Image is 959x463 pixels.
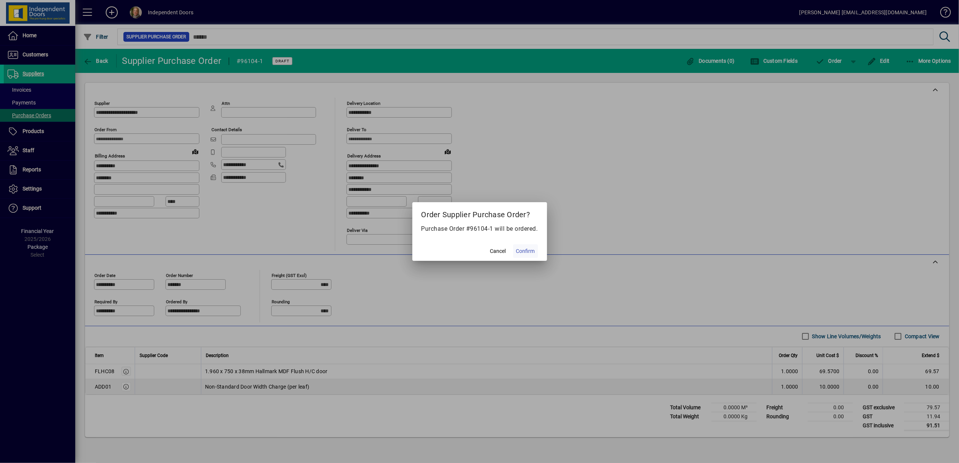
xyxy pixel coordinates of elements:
h2: Order Supplier Purchase Order? [412,202,547,224]
p: Purchase Order #96104-1 will be ordered. [421,224,538,233]
button: Confirm [513,244,538,258]
button: Cancel [486,244,510,258]
span: Confirm [516,247,535,255]
span: Cancel [490,247,506,255]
